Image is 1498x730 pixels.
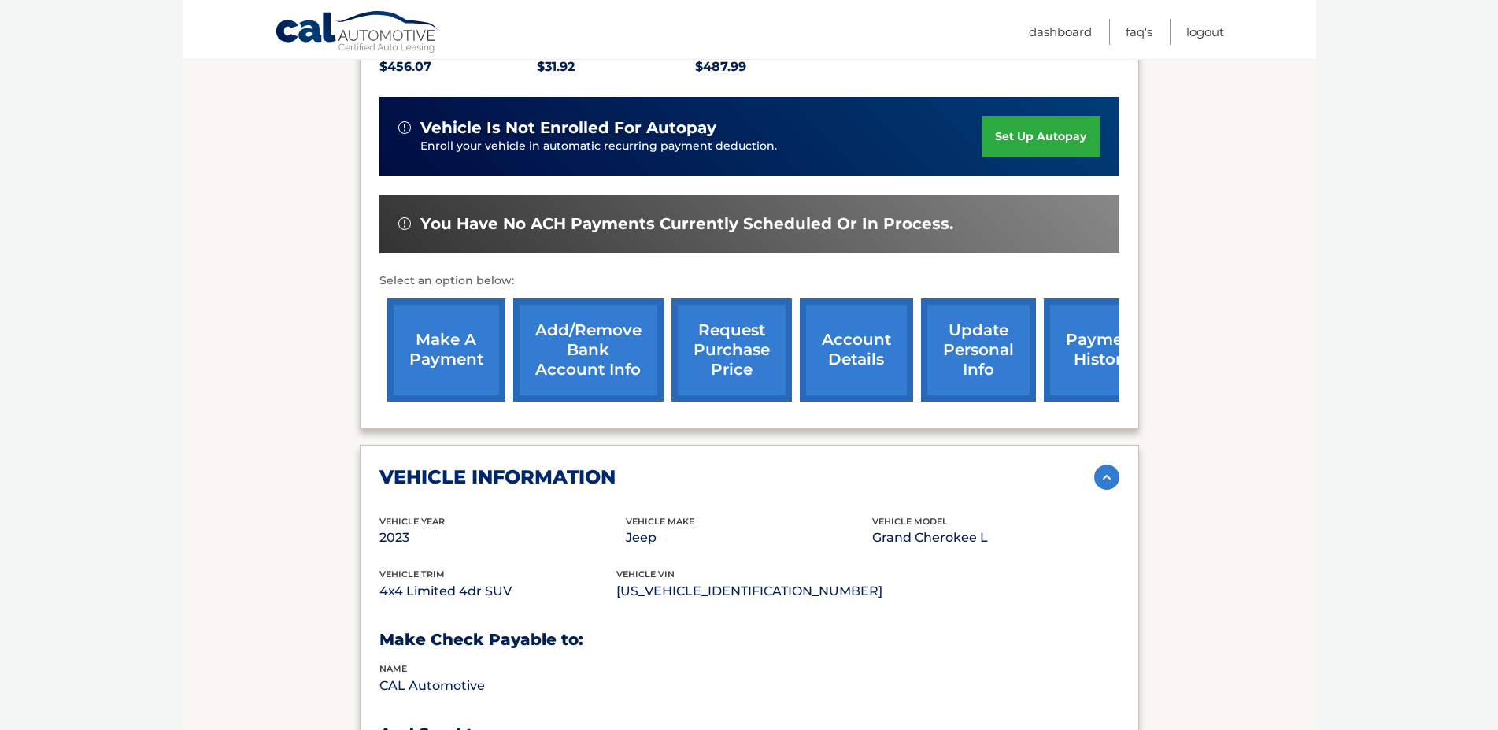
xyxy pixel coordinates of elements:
span: name [379,663,407,674]
img: accordion-active.svg [1094,465,1119,490]
p: $456.07 [379,56,538,78]
a: Dashboard [1029,19,1092,45]
span: vehicle vin [616,569,675,580]
a: Add/Remove bank account info [513,298,664,402]
p: [US_VEHICLE_IDENTIFICATION_NUMBER] [616,580,882,602]
a: account details [800,298,913,402]
p: Select an option below: [379,272,1119,291]
a: FAQ's [1126,19,1152,45]
p: Jeep [626,527,872,549]
h2: vehicle information [379,465,616,489]
p: $487.99 [695,56,853,78]
span: vehicle is not enrolled for autopay [420,118,716,138]
span: vehicle trim [379,569,445,580]
p: $31.92 [537,56,695,78]
span: vehicle Year [379,516,445,527]
span: vehicle make [626,516,694,527]
a: request purchase price [671,298,792,402]
a: make a payment [387,298,505,402]
img: alert-white.svg [398,217,411,230]
span: You have no ACH payments currently scheduled or in process. [420,214,953,234]
span: vehicle model [872,516,948,527]
p: CAL Automotive [379,675,626,697]
h3: Make Check Payable to: [379,630,1119,650]
a: set up autopay [982,116,1100,157]
a: payment history [1044,298,1162,402]
img: alert-white.svg [398,121,411,134]
a: Cal Automotive [275,10,440,56]
p: 2023 [379,527,626,549]
p: Enroll your vehicle in automatic recurring payment deduction. [420,138,982,155]
p: 4x4 Limited 4dr SUV [379,580,616,602]
a: update personal info [921,298,1036,402]
a: Logout [1186,19,1224,45]
p: Grand Cherokee L [872,527,1119,549]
